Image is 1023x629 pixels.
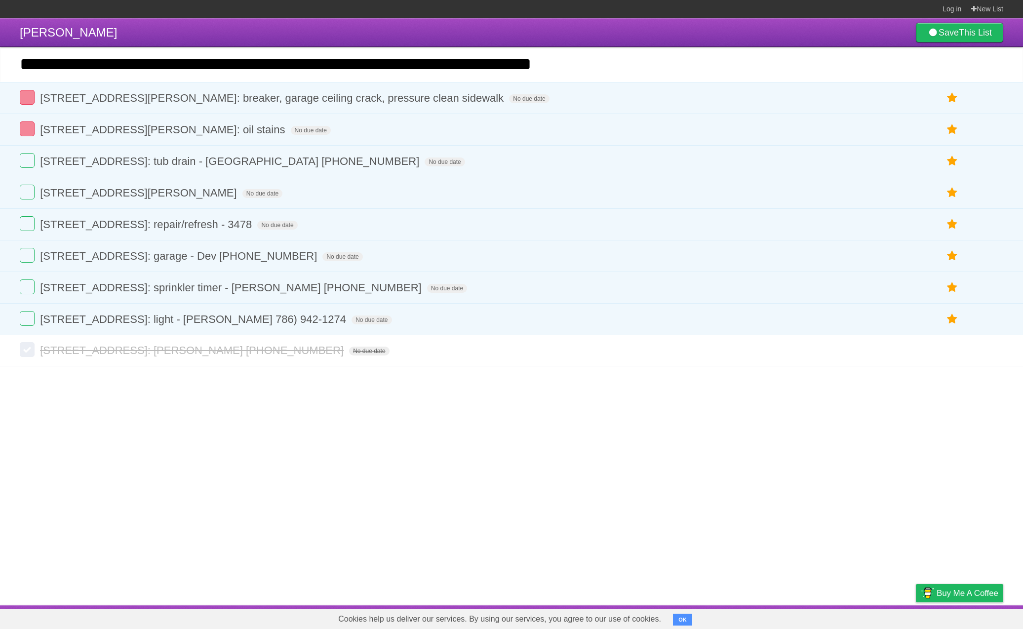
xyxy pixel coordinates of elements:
[20,90,35,105] label: Done
[20,185,35,199] label: Done
[817,608,857,627] a: Developers
[20,248,35,263] label: Done
[40,218,254,231] span: [STREET_ADDRESS]: repair/refresh - 3478
[40,92,506,104] span: [STREET_ADDRESS][PERSON_NAME]: breaker, garage ceiling crack, pressure clean sidewalk
[785,608,805,627] a: About
[903,608,929,627] a: Privacy
[20,311,35,326] label: Done
[20,279,35,294] label: Done
[943,248,962,264] label: Star task
[352,315,392,324] span: No due date
[427,284,467,293] span: No due date
[943,185,962,201] label: Star task
[943,121,962,138] label: Star task
[349,347,389,355] span: No due date
[943,153,962,169] label: Star task
[921,585,934,601] img: Buy me a coffee
[20,121,35,136] label: Done
[941,608,1003,627] a: Suggest a feature
[943,90,962,106] label: Star task
[40,281,424,294] span: [STREET_ADDRESS]: sprinkler timer - [PERSON_NAME] [PHONE_NUMBER]
[291,126,331,135] span: No due date
[943,216,962,233] label: Star task
[943,279,962,296] label: Star task
[916,23,1003,42] a: SaveThis List
[322,252,362,261] span: No due date
[242,189,282,198] span: No due date
[869,608,891,627] a: Terms
[257,221,297,230] span: No due date
[20,153,35,168] label: Done
[20,216,35,231] label: Done
[673,614,692,626] button: OK
[20,342,35,357] label: Done
[943,311,962,327] label: Star task
[40,313,349,325] span: [STREET_ADDRESS]: light - [PERSON_NAME] 786) 942-1274
[425,157,465,166] span: No due date
[40,344,346,356] span: [STREET_ADDRESS]: [PERSON_NAME] [PHONE_NUMBER]
[937,585,998,602] span: Buy me a coffee
[40,187,239,199] span: [STREET_ADDRESS][PERSON_NAME]
[328,609,671,629] span: Cookies help us deliver our services. By using our services, you agree to our use of cookies.
[509,94,549,103] span: No due date
[40,250,319,262] span: [STREET_ADDRESS]: garage - Dev [PHONE_NUMBER]
[916,584,1003,602] a: Buy me a coffee
[40,155,422,167] span: [STREET_ADDRESS]: tub drain - [GEOGRAPHIC_DATA] [PHONE_NUMBER]
[20,26,117,39] span: [PERSON_NAME]
[959,28,992,38] b: This List
[40,123,287,136] span: [STREET_ADDRESS][PERSON_NAME]: oil stains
